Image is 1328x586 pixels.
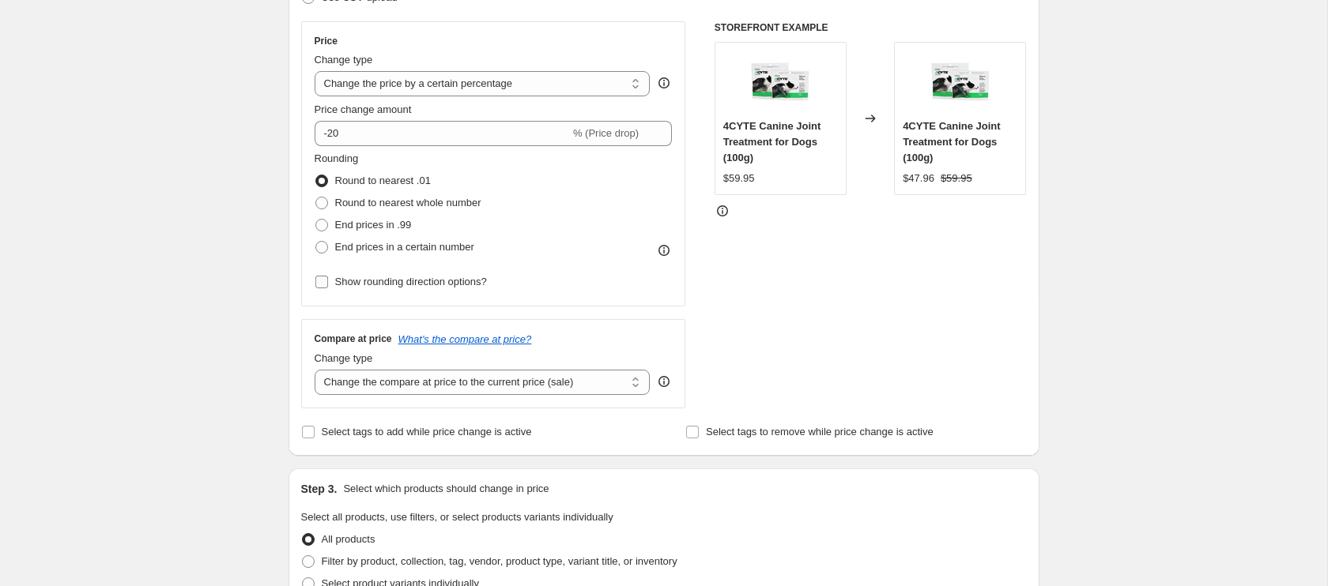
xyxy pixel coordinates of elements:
span: Round to nearest .01 [335,175,431,186]
span: Round to nearest whole number [335,197,481,208]
span: All products [322,533,375,545]
button: What's the compare at price? [398,333,532,345]
h3: Price [315,35,338,47]
span: Show rounding direction options? [335,276,487,287]
span: End prices in a certain number [335,241,474,253]
span: Change type [315,352,373,364]
img: 4Cyte-Canine-Group-web_80x.jpg [929,51,992,114]
h6: STOREFRONT EXAMPLE [715,21,1027,34]
span: % (Price drop) [573,127,639,139]
p: Select which products should change in price [343,481,549,497]
div: help [656,75,672,91]
span: Filter by product, collection, tag, vendor, product type, variant title, or inventory [322,555,677,567]
span: Price change amount [315,103,412,115]
strike: $59.95 [941,171,972,186]
span: End prices in .99 [335,219,412,231]
span: Select all products, use filters, or select products variants individually [301,511,613,523]
span: Change type [315,54,373,66]
div: $47.96 [903,171,934,186]
span: Rounding [315,152,359,164]
div: help [656,374,672,389]
img: 4Cyte-Canine-Group-web_80x.jpg [749,51,812,114]
span: 4CYTE Canine Joint Treatment for Dogs (100g) [723,120,821,163]
input: -15 [315,121,570,146]
span: Select tags to add while price change is active [322,426,532,438]
h3: Compare at price [315,332,392,345]
span: 4CYTE Canine Joint Treatment for Dogs (100g) [903,120,1001,163]
span: Select tags to remove while price change is active [706,426,934,438]
div: $59.95 [723,171,755,186]
h2: Step 3. [301,481,338,497]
